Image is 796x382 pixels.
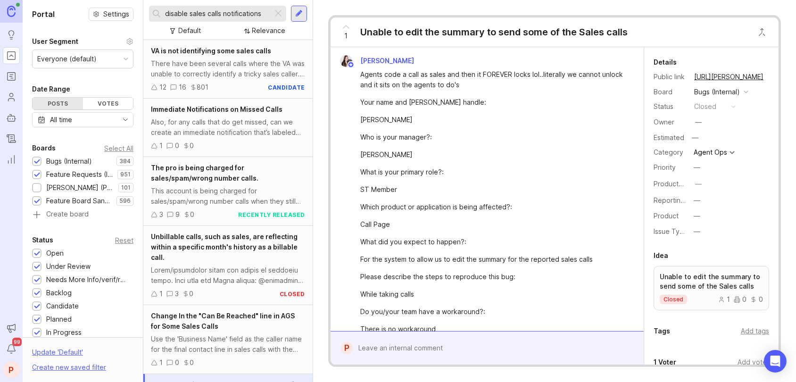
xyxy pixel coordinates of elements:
div: — [695,117,702,127]
div: Planned [46,314,72,324]
div: What is your primary role?: [360,167,625,177]
div: ST Member [360,184,625,195]
div: Add tags [741,326,769,336]
a: [URL][PERSON_NAME] [691,71,766,83]
span: Change In the "Can Be Reached" line in AGS for Some Sales Calls [151,312,295,330]
div: All time [50,115,72,125]
p: Unable to edit the summary to send some of the Sales calls [660,272,763,291]
div: 1 [159,289,163,299]
div: closed [280,290,305,298]
div: Call Page [360,219,625,230]
button: Settings [89,8,133,21]
div: Reset [115,238,133,243]
div: Category [654,147,687,158]
span: Settings [103,9,129,19]
div: recently released [239,211,306,219]
img: Kelsey Fisher [340,55,352,67]
div: 0 [190,357,194,368]
div: Relevance [252,25,286,36]
div: Do you/your team have a workaround?: [360,307,625,317]
div: 0 [750,296,763,303]
img: Canny Home [7,6,16,17]
div: 3 [159,209,163,220]
button: Close button [753,23,771,42]
div: Add voter [738,357,769,367]
div: — [689,132,701,144]
div: Use the 'Business Name' field as the caller name for the final contact line in sales calls with t... [151,334,305,355]
div: Tags [654,325,670,337]
span: Unbillable calls, such as sales, are reflecting within a specific month's history as a billable c... [151,233,298,261]
a: The pro is being charged for sales/spam/wrong number calls.This account is being charged for sale... [143,157,313,226]
div: Agents code a call as sales and then it FOREVER locks lol..literally we cannot unlock and it sits... [360,69,625,90]
div: This account is being charged for sales/spam/wrong number calls when they still have the spam and... [151,186,305,207]
div: Date Range [32,83,70,95]
div: Please describe the steps to reproduce this bug: [360,272,625,282]
div: Status [32,234,53,246]
div: Board [654,87,687,97]
div: Open [46,248,64,258]
a: Changelog [3,130,20,147]
div: Also, for any calls that do get missed, can we create an immediate notification that’s labeled di... [151,117,305,138]
div: While taking calls [360,289,625,299]
div: — [695,179,702,189]
p: 596 [119,197,131,205]
div: Bugs (Internal) [46,156,92,166]
div: There have been several calls where the VA was unable to correctly identify a tricky sales caller... [151,58,305,79]
label: ProductboardID [654,180,704,188]
a: Immediate Notifications on Missed CallsAlso, for any calls that do get missed, can we create an i... [143,99,313,157]
div: Everyone (default) [37,54,97,64]
label: Product [654,212,679,220]
p: closed [663,296,683,303]
p: 101 [121,184,131,191]
div: 0 [175,357,179,368]
div: — [694,162,700,173]
div: Your name and [PERSON_NAME] handle: [360,97,625,108]
div: Candidate [46,301,79,311]
a: Portal [3,47,20,64]
button: P [3,361,20,378]
div: P [341,342,353,354]
label: Priority [654,163,676,171]
div: 1 [718,296,730,303]
div: Create new saved filter [32,362,106,373]
div: Posts [33,98,83,109]
div: What did you expect to happen?: [360,237,625,247]
div: In Progress [46,327,82,338]
div: 3 [175,289,179,299]
a: VA is not identifying some sales callsThere have been several calls where the VA was unable to co... [143,40,313,99]
div: Estimated [654,134,684,141]
div: 1 Voter [654,357,676,368]
a: Reporting [3,151,20,168]
div: — [694,226,700,237]
div: Unable to edit the summary to send some of the Sales calls [360,25,628,39]
span: 1 [345,31,348,41]
div: Under Review [46,261,91,272]
div: [PERSON_NAME] (Public) [46,183,114,193]
img: member badge [348,61,355,68]
div: Select All [104,146,133,151]
button: Notifications [3,340,20,357]
div: — [694,195,700,206]
div: Feature Board Sandbox [DATE] [46,196,112,206]
a: Create board [32,211,133,219]
div: Update ' Default ' [32,347,83,362]
div: [PERSON_NAME] [360,149,625,160]
div: 0 [190,209,194,220]
div: Agent Ops [694,149,727,156]
a: Unbillable calls, such as sales, are reflecting within a specific month's history as a billable c... [143,226,313,305]
svg: toggle icon [118,116,133,124]
div: Details [654,57,677,68]
div: User Segment [32,36,78,47]
div: candidate [268,83,306,91]
div: For the system to allow us to edit the summary for the reported sales calls [360,254,625,265]
label: Issue Type [654,227,688,235]
h1: Portal [32,8,55,20]
div: Default [179,25,201,36]
div: 1 [159,141,163,151]
label: Reporting Team [654,196,704,204]
div: — [694,211,700,221]
a: Roadmaps [3,68,20,85]
button: Announcements [3,320,20,337]
span: 99 [12,338,22,346]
